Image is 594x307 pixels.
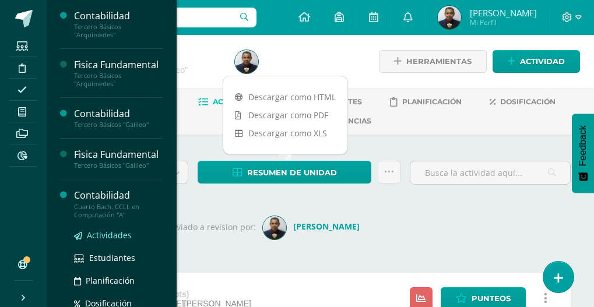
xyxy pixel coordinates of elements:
span: Actividad [520,51,565,72]
a: ContabilidadTercero Básicos "Arquimedes" [74,9,163,39]
div: Fìsica Fundamental [74,58,163,72]
a: Actividades [74,228,163,242]
div: Contabilidad [74,189,163,202]
a: ContabilidadTercero Básicos "Galileo" [74,107,163,129]
span: Planificación [86,275,135,286]
span: Resumen de unidad [247,162,337,184]
button: Feedback - Mostrar encuesta [572,114,594,193]
a: Descargar como PDF [223,106,347,124]
a: Planificación [74,274,163,287]
span: Herramientas [406,51,472,72]
img: 95b3710bf020b3bacc298da9a37dfd61.png [235,50,258,73]
span: Feedback [578,125,588,166]
span: Dosificación [500,97,556,106]
div: Tercero Básicos "Galileo" [74,161,163,170]
div: Tercero Básicos "Galileo" [74,121,163,129]
a: Descargar como HTML [223,88,347,106]
a: ContabilidadCuarto Bach. CCLL en Computación "A" [74,189,163,218]
div: Fìsica Fundamental [74,148,163,161]
a: Estudiantes [74,251,163,264]
div: Contabilidad [74,107,163,121]
span: Mi Perfil [470,17,537,27]
a: Herramientas [379,50,487,73]
input: Busca la actividad aquí... [410,161,570,184]
div: Contabilidad [74,9,163,23]
span: [PERSON_NAME] [470,7,537,19]
a: Fìsica FundamentalTercero Básicos "Arquimedes" [74,58,163,88]
div: Cuarto Bach. CCLL en Computación "A" [74,203,163,219]
strong: [PERSON_NAME] [293,221,360,232]
a: Actividades [198,93,264,111]
span: Planificación [402,97,462,106]
div: Tercero Básicos "Arquimedes" [74,23,163,39]
img: 0044c8c87f45057453d3c31a330aa4ce.png [263,216,286,239]
a: [PERSON_NAME] [263,221,364,232]
span: Estudiantes [89,252,135,263]
a: Fìsica FundamentalTercero Básicos "Galileo" [74,148,163,170]
a: Planificación [390,93,462,111]
div: Tercero Básicos "Arquimedes" [74,72,163,88]
a: Actividad [493,50,580,73]
img: 95b3710bf020b3bacc298da9a37dfd61.png [438,6,461,29]
span: Actividades [213,97,264,106]
a: Dosificación [490,93,556,111]
a: Descargar como XLS [223,124,347,142]
span: Actividades [87,230,132,241]
span: Enviado a revision por: [167,221,256,232]
a: Resumen de unidad [198,161,372,184]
